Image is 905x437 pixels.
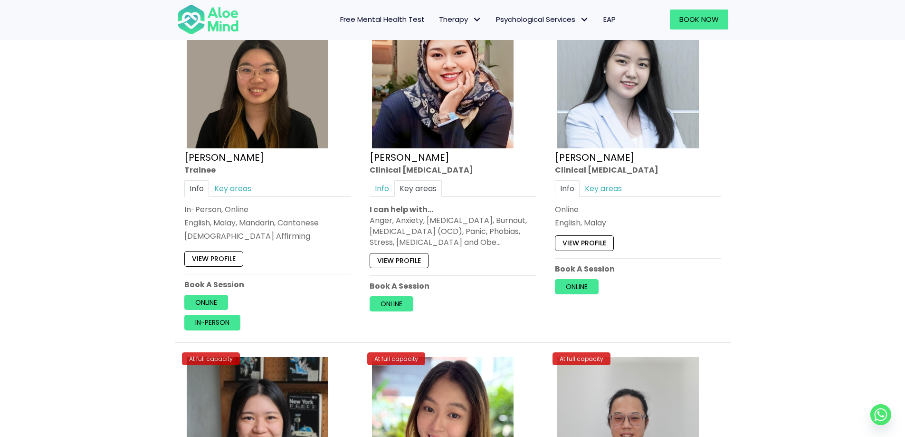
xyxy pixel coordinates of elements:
span: Therapy [439,14,482,24]
div: Clinical [MEDICAL_DATA] [370,164,536,175]
a: In-person [184,315,240,330]
div: Clinical [MEDICAL_DATA] [555,164,721,175]
span: EAP [603,14,616,24]
img: Yen Li Clinical Psychologist [557,7,699,148]
a: View profile [555,235,614,251]
p: English, Malay, Mandarin, Cantonese [184,217,351,228]
a: Info [555,180,580,196]
a: TherapyTherapy: submenu [432,10,489,29]
img: Aloe mind Logo [177,4,239,35]
img: Profile – Xin Yi [187,7,328,148]
span: Book Now [679,14,719,24]
div: In-Person, Online [184,204,351,215]
p: Book A Session [370,281,536,291]
nav: Menu [251,10,623,29]
a: [PERSON_NAME] [370,150,449,164]
div: Online [555,204,721,215]
p: I can help with… [370,204,536,215]
span: Free Mental Health Test [340,14,425,24]
a: [PERSON_NAME] [555,150,635,164]
a: EAP [596,10,623,29]
a: Key areas [580,180,627,196]
div: At full capacity [182,352,240,365]
div: Anger, Anxiety, [MEDICAL_DATA], Burnout, [MEDICAL_DATA] (OCD), Panic, Phobias, Stress, [MEDICAL_D... [370,215,536,248]
a: Free Mental Health Test [333,10,432,29]
a: Online [370,296,413,311]
span: Psychological Services: submenu [578,13,591,27]
span: Psychological Services [496,14,589,24]
a: Book Now [670,10,728,29]
a: Info [370,180,394,196]
div: At full capacity [367,352,425,365]
p: Book A Session [184,279,351,290]
a: Info [184,180,209,196]
div: At full capacity [553,352,610,365]
span: Therapy: submenu [470,13,484,27]
a: [PERSON_NAME] [184,150,264,164]
div: [DEMOGRAPHIC_DATA] Affirming [184,231,351,242]
div: Trainee [184,164,351,175]
a: Psychological ServicesPsychological Services: submenu [489,10,596,29]
a: Key areas [209,180,257,196]
p: English, Malay [555,217,721,228]
a: View profile [184,251,243,266]
a: Key areas [394,180,442,196]
p: Book A Session [555,263,721,274]
a: Online [555,279,599,294]
a: Whatsapp [870,404,891,425]
a: View profile [370,252,429,268]
img: Yasmin Clinical Psychologist [372,7,514,148]
a: Online [184,295,228,310]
